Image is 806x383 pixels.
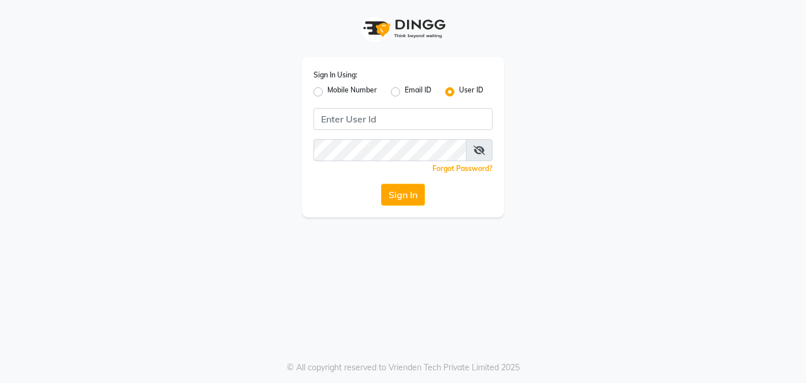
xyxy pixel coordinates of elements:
[381,184,425,206] button: Sign In
[405,85,431,99] label: Email ID
[314,139,467,161] input: Username
[314,108,492,130] input: Username
[314,70,357,80] label: Sign In Using:
[357,12,449,46] img: logo1.svg
[459,85,483,99] label: User ID
[327,85,377,99] label: Mobile Number
[432,164,492,173] a: Forgot Password?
